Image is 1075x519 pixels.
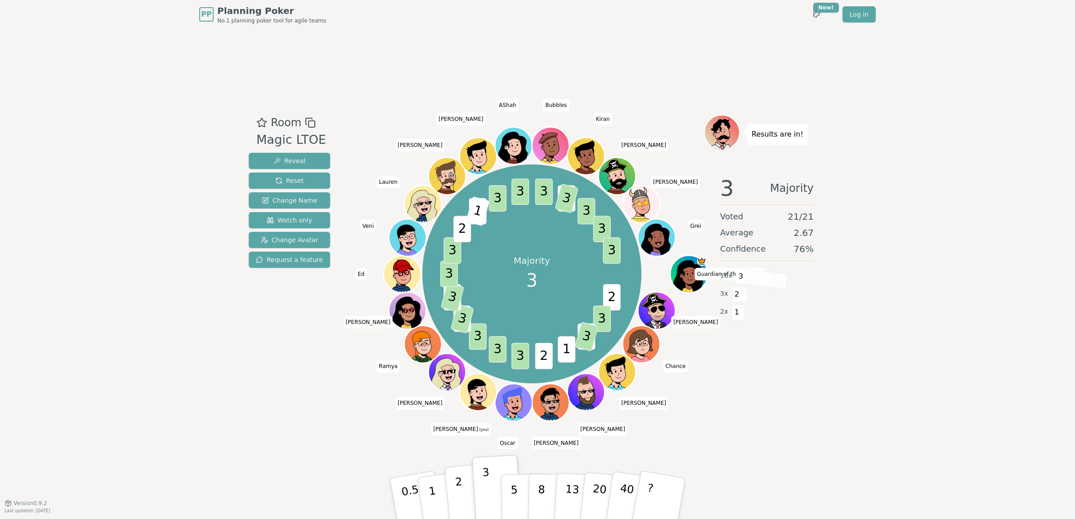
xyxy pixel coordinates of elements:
[535,343,552,369] span: 2
[249,173,330,189] button: Reset
[511,179,529,205] span: 3
[13,500,47,507] span: Version 0.9.2
[440,282,464,312] span: 3
[794,243,814,255] span: 76 %
[720,271,732,281] span: 16 x
[697,257,706,266] span: Guardian of the Backlog is the host
[720,210,744,223] span: Voted
[619,139,668,151] span: Click to change your name
[261,235,318,244] span: Change Avatar
[793,226,814,239] span: 2.67
[732,287,742,302] span: 2
[469,324,486,350] span: 3
[695,268,765,280] span: Click to change your name
[273,156,305,165] span: Reveal
[355,268,367,280] span: Click to change your name
[526,267,537,294] span: 3
[482,466,492,515] p: 3
[511,343,529,369] span: 3
[440,261,457,287] span: 3
[603,284,620,311] span: 2
[578,198,595,225] span: 3
[453,216,471,242] span: 2
[593,306,610,332] span: 3
[461,374,496,409] button: Click to change your avatar
[651,175,700,188] span: Click to change your name
[603,237,620,264] span: 3
[788,210,814,223] span: 21 / 21
[343,315,393,328] span: Click to change your name
[842,6,876,22] a: Log in
[478,428,489,432] span: (you)
[535,179,552,205] span: 3
[436,112,486,125] span: Click to change your name
[671,315,721,328] span: Click to change your name
[395,139,445,151] span: Click to change your name
[360,220,376,232] span: Click to change your name
[555,183,578,213] span: 3
[376,360,400,373] span: Click to change your name
[488,185,506,212] span: 3
[443,237,461,264] span: 3
[736,269,746,284] span: 3
[249,232,330,248] button: Change Avatar
[720,289,728,299] span: 3 x
[4,508,50,513] span: Last updated: [DATE]
[201,9,211,20] span: PP
[497,99,518,111] span: Click to change your name
[267,216,313,225] span: Watch only
[514,254,550,267] p: Majority
[720,226,753,239] span: Average
[431,423,491,435] span: Click to change your name
[720,243,766,255] span: Confidence
[619,396,668,409] span: Click to change your name
[199,4,326,24] a: PPPlanning PokerNo.1 planning poker tool for agile teams
[663,360,688,373] span: Click to change your name
[558,336,575,363] span: 1
[275,176,304,185] span: Reset
[532,436,581,449] span: Click to change your name
[271,115,301,131] span: Room
[377,175,400,188] span: Click to change your name
[808,6,824,22] button: New!
[688,220,703,232] span: Click to change your name
[578,423,627,435] span: Click to change your name
[574,322,598,352] span: 3
[593,216,610,242] span: 3
[4,500,47,507] button: Version0.9.2
[594,112,612,125] span: Click to change your name
[217,17,326,24] span: No.1 planning poker tool for agile teams
[256,131,326,149] div: Magic LTOE
[466,196,489,226] span: 1
[249,153,330,169] button: Reveal
[488,336,506,363] span: 3
[262,196,317,205] span: Change Name
[249,252,330,268] button: Request a feature
[497,436,518,449] span: Click to change your name
[720,177,734,199] span: 3
[450,304,474,334] span: 3
[770,177,814,199] span: Majority
[813,3,839,13] div: New!
[256,255,323,264] span: Request a feature
[217,4,326,17] span: Planning Poker
[249,212,330,228] button: Watch only
[249,192,330,208] button: Change Name
[720,307,728,317] span: 2 x
[543,99,569,111] span: Click to change your name
[732,305,742,320] span: 1
[395,396,445,409] span: Click to change your name
[256,115,267,131] button: Add as favourite
[752,128,803,141] p: Results are in!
